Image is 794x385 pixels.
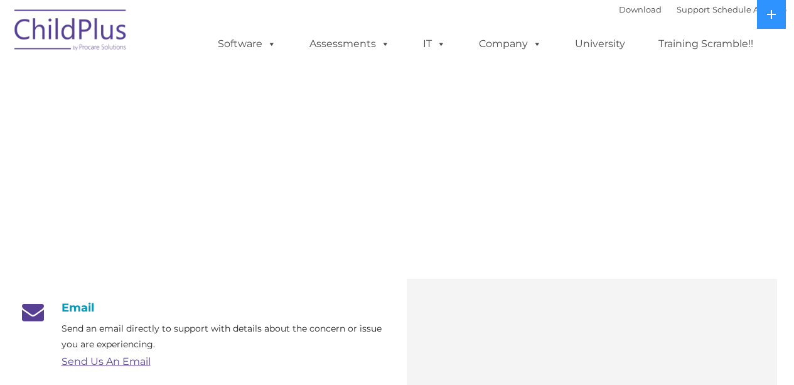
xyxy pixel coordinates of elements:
a: Download [619,4,662,14]
a: Support [677,4,710,14]
a: University [562,31,638,57]
a: Assessments [297,31,402,57]
a: Software [205,31,289,57]
img: ChildPlus by Procare Solutions [8,1,134,63]
h4: Email [18,301,388,315]
a: Training Scramble!! [646,31,766,57]
p: Send an email directly to support with details about the concern or issue you are experiencing. [62,321,388,352]
a: Send Us An Email [62,355,151,367]
font: | [619,4,786,14]
a: Schedule A Demo [712,4,786,14]
a: IT [410,31,458,57]
a: Company [466,31,554,57]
